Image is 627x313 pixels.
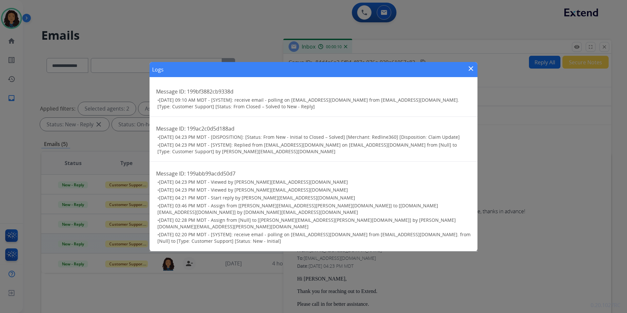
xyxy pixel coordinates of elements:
[157,202,471,216] h3: •
[159,134,460,140] span: [DATE] 04:23 PM MDT - [DISPOSITION]: [Status: From New - Initial to Closed – Solved] [Merchant: R...
[159,179,348,185] span: [DATE] 04:23 PM MDT - Viewed by [PERSON_NAME][EMAIL_ADDRESS][DOMAIN_NAME]
[156,125,186,132] span: Message ID:
[187,88,233,95] span: 199bf3882cb9338d
[159,195,355,201] span: [DATE] 04:21 PM MDT - Start reply by [PERSON_NAME][EMAIL_ADDRESS][DOMAIN_NAME]
[159,187,348,193] span: [DATE] 04:23 PM MDT - Viewed by [PERSON_NAME][EMAIL_ADDRESS][DOMAIN_NAME]
[467,65,475,73] mat-icon: close
[157,202,438,215] span: [DATE] 03:46 PM MDT - Assign from [[PERSON_NAME][EMAIL_ADDRESS][PERSON_NAME][DOMAIN_NAME]] to [[D...
[156,170,186,177] span: Message ID:
[157,231,471,244] h3: •
[591,301,620,309] p: 0.20.1027RC
[157,134,471,140] h3: •
[157,195,471,201] h3: •
[187,170,235,177] span: 199abb99acdd50d7
[157,97,471,110] h3: •
[157,187,471,193] h3: •
[157,217,471,230] h3: •
[157,142,471,155] h3: •
[157,217,456,230] span: [DATE] 02:28 PM MDT - Assign from [Null] to [[PERSON_NAME][EMAIL_ADDRESS][PERSON_NAME][DOMAIN_NAM...
[157,231,471,244] span: [DATE] 02:20 PM MDT - [SYSTEM]: receive email - polling on [EMAIL_ADDRESS][DOMAIN_NAME] from [EMA...
[152,66,164,73] h1: Logs
[157,179,471,185] h3: •
[156,88,186,95] span: Message ID:
[157,97,459,110] span: [DATE] 09:10 AM MDT - [SYSTEM]: receive email - polling on [EMAIL_ADDRESS][DOMAIN_NAME] from [EMA...
[187,125,234,132] span: 199ac2c0d5d188ad
[157,142,457,155] span: [DATE] 04:23 PM MDT - [SYSTEM]: Replied from [EMAIL_ADDRESS][DOMAIN_NAME] on [EMAIL_ADDRESS][DOMA...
